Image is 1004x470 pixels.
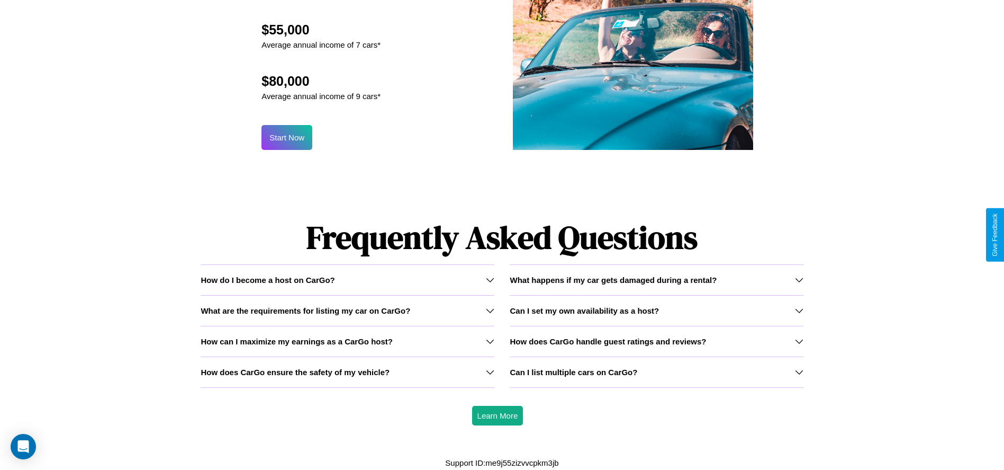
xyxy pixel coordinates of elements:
[201,306,410,315] h3: What are the requirements for listing my car on CarGo?
[472,406,523,425] button: Learn More
[510,306,659,315] h3: Can I set my own availability as a host?
[201,210,803,264] h1: Frequently Asked Questions
[261,74,381,89] h2: $80,000
[201,368,390,377] h3: How does CarGo ensure the safety of my vehicle?
[510,276,717,285] h3: What happens if my car gets damaged during a rental?
[510,337,707,346] h3: How does CarGo handle guest ratings and reviews?
[445,456,558,470] p: Support ID: me9j55zizvvcpkm3jb
[510,368,638,377] h3: Can I list multiple cars on CarGo?
[261,89,381,103] p: Average annual income of 9 cars*
[261,38,381,52] p: Average annual income of 7 cars*
[201,276,334,285] h3: How do I become a host on CarGo?
[201,337,393,346] h3: How can I maximize my earnings as a CarGo host?
[11,434,36,459] div: Open Intercom Messenger
[261,125,312,150] button: Start Now
[261,22,381,38] h2: $55,000
[991,214,999,256] div: Give Feedback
